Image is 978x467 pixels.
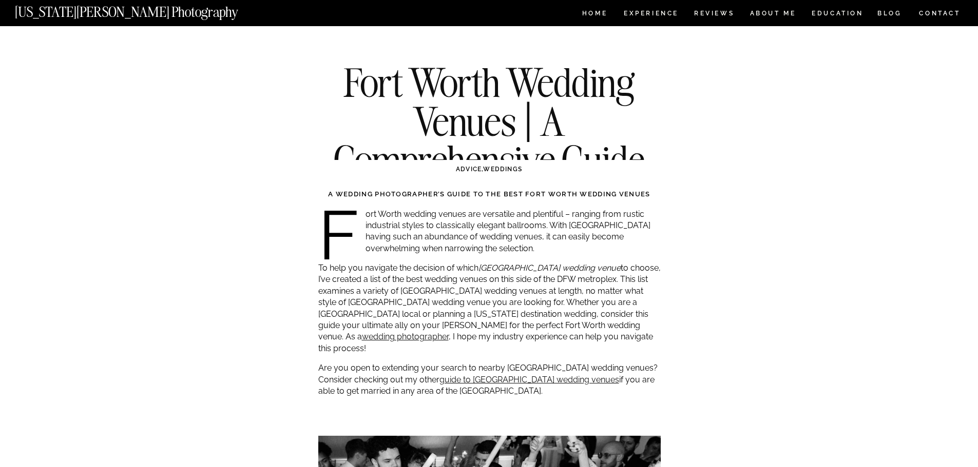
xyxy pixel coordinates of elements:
[624,10,678,19] a: Experience
[303,63,676,179] h1: Fort Worth Wedding Venues | A Comprehensive Guide
[340,165,639,174] h3: ,
[456,166,482,173] a: ADVICE
[811,10,865,19] a: EDUCATION
[439,375,619,384] a: guide to [GEOGRAPHIC_DATA] wedding venues
[580,10,609,19] a: HOME
[328,190,650,198] strong: A WEDDING PHOTOGRAPHER’S GUIDE TO THE BEST FORT WORTH WEDDING VENUES
[478,263,621,273] em: [GEOGRAPHIC_DATA] wedding venue
[918,8,961,19] a: CONTACT
[483,166,522,173] a: WEDDINGS
[694,10,733,19] a: REVIEWS
[362,332,449,341] a: wedding photographer
[318,209,661,255] p: Fort Worth wedding venues are versatile and plentiful – ranging from rustic industrial styles to ...
[750,10,796,19] a: ABOUT ME
[318,362,661,397] p: Are you open to extending your search to nearby [GEOGRAPHIC_DATA] wedding venues? Consider checki...
[877,10,902,19] a: BLOG
[318,262,661,354] p: To help you navigate the decision of which to choose, I’ve created a list of the best wedding ven...
[15,5,273,14] a: [US_STATE][PERSON_NAME] Photography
